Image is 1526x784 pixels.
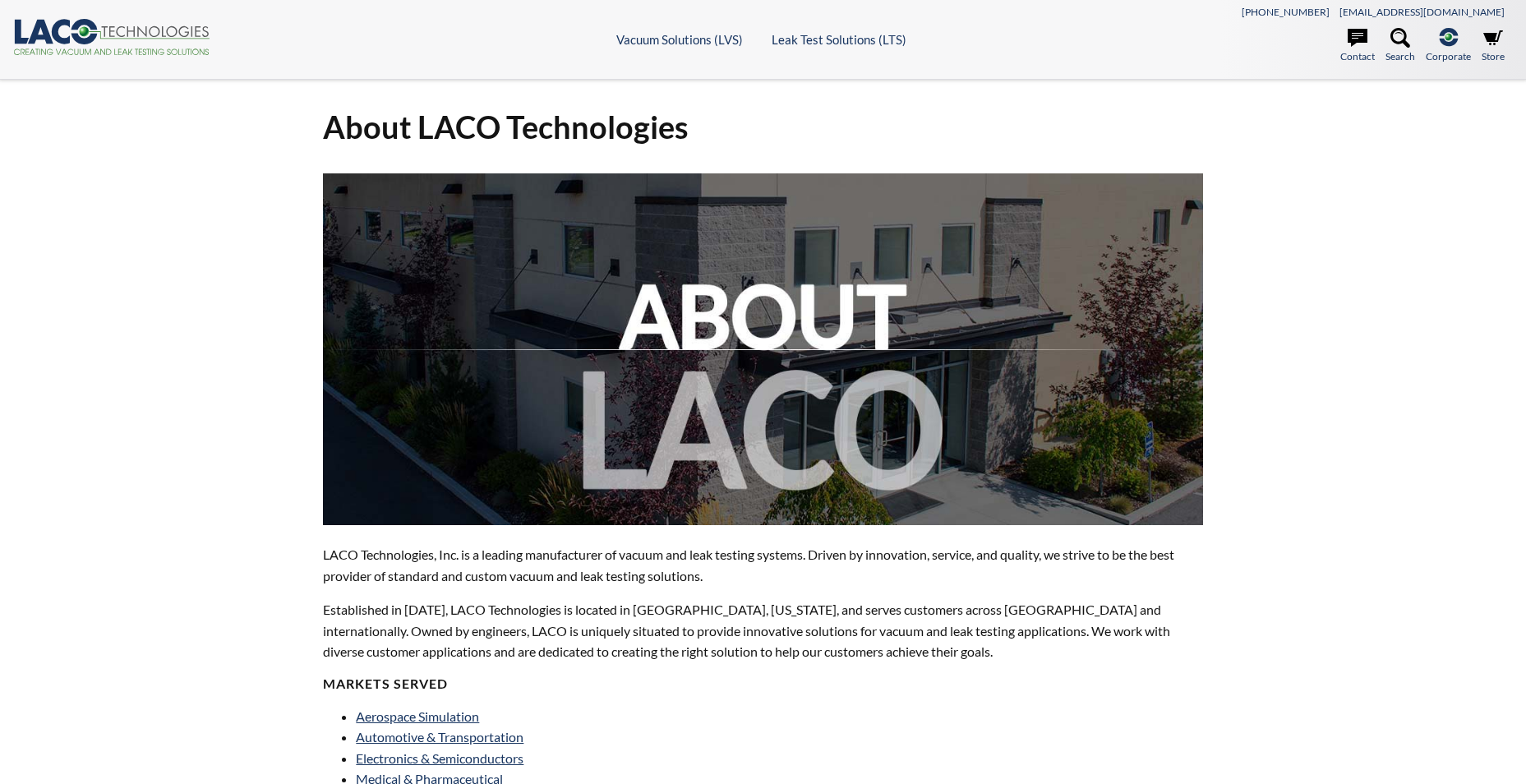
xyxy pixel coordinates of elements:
strong: MARKETS SERVED [323,676,448,691]
a: Store [1482,28,1505,64]
p: LACO Technologies, Inc. is a leading manufacturer of vacuum and leak testing systems. Driven by i... [323,544,1202,586]
a: Vacuum Solutions (LVS) [616,32,743,47]
span: Corporate [1426,48,1471,64]
img: about-laco.jpg [323,173,1202,525]
a: Leak Test Solutions (LTS) [772,32,906,47]
a: Search [1385,28,1415,64]
h1: About LACO Technologies [323,107,1202,147]
a: [EMAIL_ADDRESS][DOMAIN_NAME] [1339,6,1505,18]
a: [PHONE_NUMBER] [1242,6,1330,18]
p: Established in [DATE], LACO Technologies is located in [GEOGRAPHIC_DATA], [US_STATE], and serves ... [323,599,1202,662]
a: Contact [1340,28,1375,64]
a: Automotive & Transportation [356,729,523,745]
a: Aerospace Simulation [356,708,479,724]
a: Electronics & Semiconductors [356,750,523,766]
